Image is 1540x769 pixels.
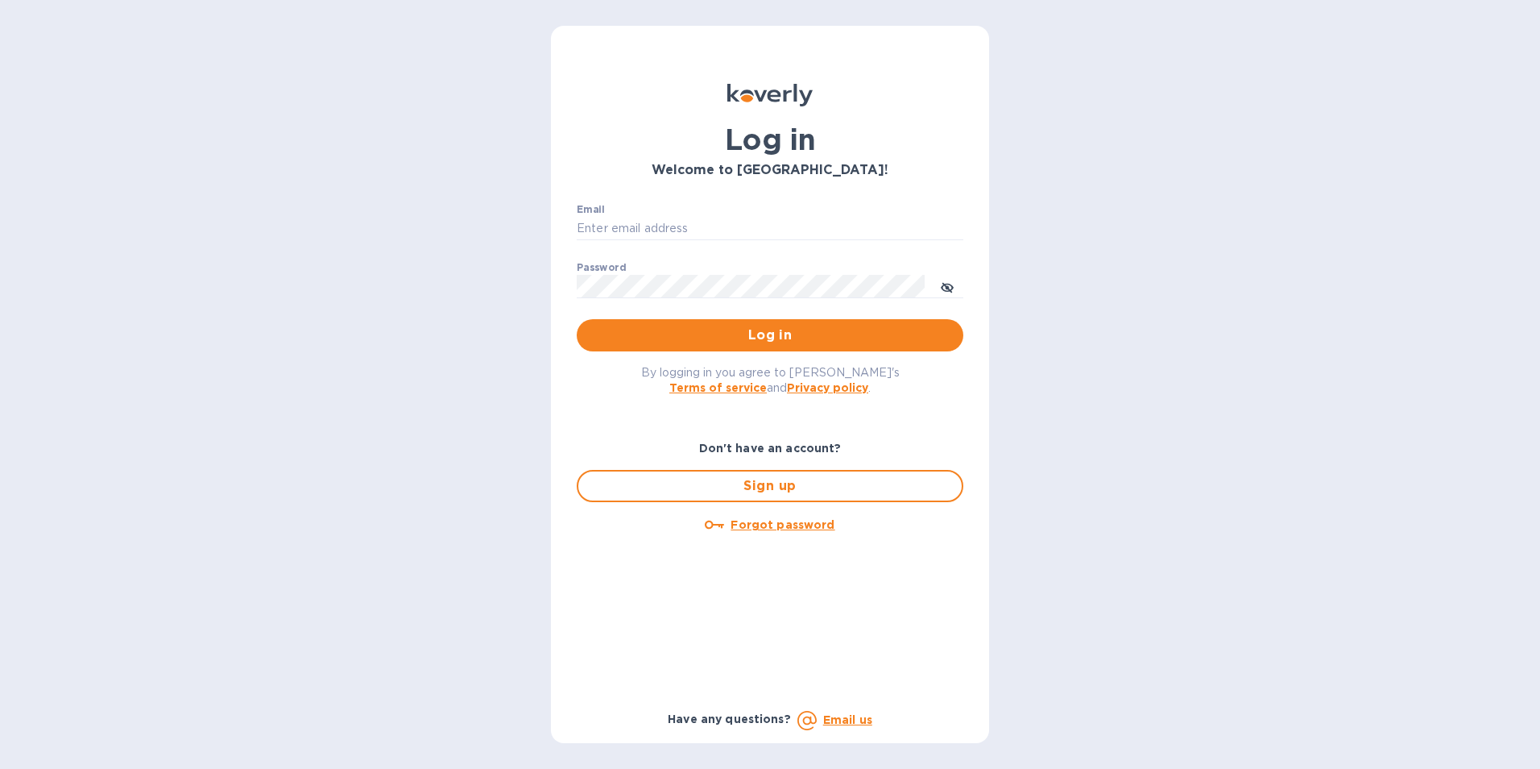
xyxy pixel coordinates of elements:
[823,713,872,726] a: Email us
[641,366,900,394] span: By logging in you agree to [PERSON_NAME]'s and .
[931,270,963,302] button: toggle password visibility
[577,319,963,351] button: Log in
[577,205,605,214] label: Email
[669,381,767,394] a: Terms of service
[731,518,834,531] u: Forgot password
[727,84,813,106] img: Koverly
[668,713,791,725] b: Have any questions?
[699,442,842,455] b: Don't have an account?
[577,163,963,178] h3: Welcome to [GEOGRAPHIC_DATA]!
[590,326,950,345] span: Log in
[577,217,963,241] input: Enter email address
[591,476,949,496] span: Sign up
[577,263,626,272] label: Password
[577,470,963,502] button: Sign up
[577,123,963,156] h1: Log in
[787,381,868,394] a: Privacy policy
